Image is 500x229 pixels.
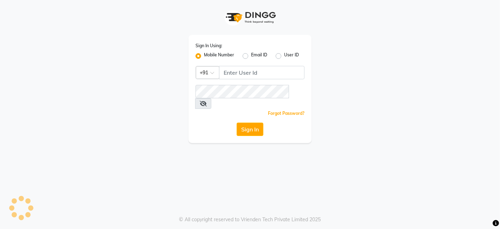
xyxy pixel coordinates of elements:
[195,43,222,49] label: Sign In Using:
[195,85,289,98] input: Username
[204,52,234,60] label: Mobile Number
[251,52,267,60] label: Email ID
[268,111,305,116] a: Forgot Password?
[222,7,278,28] img: logo1.svg
[237,123,263,136] button: Sign In
[284,52,299,60] label: User ID
[219,66,305,79] input: Username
